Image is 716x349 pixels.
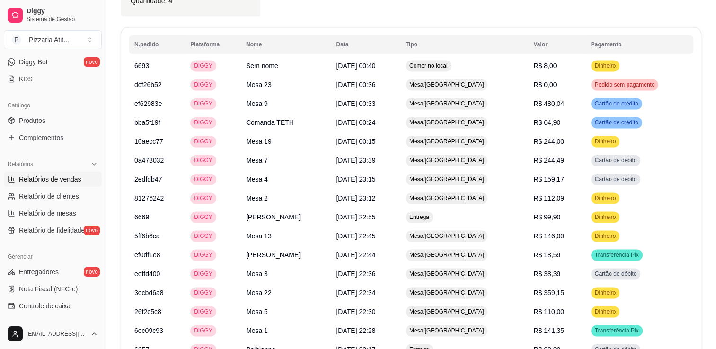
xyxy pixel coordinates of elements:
span: DIGGY [192,100,214,107]
span: R$ 244,00 [533,138,564,145]
span: dcf26b52 [134,81,162,88]
a: Relatório de mesas [4,206,102,221]
span: Cartão de débito [593,270,639,278]
span: 3ecbd6a8 [134,289,164,297]
span: Complementos [19,133,63,142]
span: Diggy [27,7,98,16]
td: Mesa 7 [240,151,330,170]
span: DIGGY [192,175,214,183]
span: Sistema de Gestão [27,16,98,23]
span: Entregadores [19,267,59,277]
span: R$ 244,49 [533,157,564,164]
span: R$ 18,59 [533,251,560,259]
a: Relatório de clientes [4,189,102,204]
span: R$ 99,90 [533,213,560,221]
span: Produtos [19,116,45,125]
span: Mesa/[GEOGRAPHIC_DATA] [407,81,486,88]
span: Dinheiro [593,138,618,145]
span: Cartão de débito [593,157,639,164]
a: KDS [4,71,102,87]
span: Dinheiro [593,289,618,297]
span: R$ 110,00 [533,308,564,315]
a: Diggy Botnovo [4,54,102,70]
span: Relatórios [8,160,33,168]
span: Dinheiro [593,213,618,221]
span: DIGGY [192,119,214,126]
span: Dinheiro [593,308,618,315]
span: Mesa/[GEOGRAPHIC_DATA] [407,232,486,240]
span: DIGGY [192,270,214,278]
div: Pizzaria Atit ... [29,35,69,44]
span: Cartão de débito [593,175,639,183]
td: Mesa 5 [240,302,330,321]
span: Cartão de crédito [593,119,640,126]
a: Entregadoresnovo [4,264,102,279]
span: R$ 146,00 [533,232,564,240]
td: Mesa 22 [240,283,330,302]
span: DIGGY [192,327,214,334]
a: Controle de caixa [4,298,102,314]
span: Mesa/[GEOGRAPHIC_DATA] [407,138,486,145]
span: Pedido sem pagamento [593,81,657,88]
span: [DATE] 22:36 [336,270,375,278]
span: Relatório de mesas [19,209,76,218]
span: 81276242 [134,194,164,202]
th: Pagamento [585,35,693,54]
td: Mesa 23 [240,75,330,94]
span: DIGGY [192,138,214,145]
span: Mesa/[GEOGRAPHIC_DATA] [407,251,486,259]
span: [DATE] 22:45 [336,232,375,240]
td: Mesa 2 [240,189,330,208]
span: Transferência Pix [593,251,641,259]
span: bba5f19f [134,119,160,126]
span: [DATE] 00:24 [336,119,375,126]
span: Cartão de crédito [593,100,640,107]
span: [DATE] 22:55 [336,213,375,221]
span: 26f2c5c8 [134,308,161,315]
span: R$ 8,00 [533,62,557,70]
span: R$ 359,15 [533,289,564,297]
span: 5ff6b6ca [134,232,159,240]
span: 6ec09c93 [134,327,163,334]
th: Plataforma [185,35,240,54]
th: N.pedido [129,35,185,54]
th: Data [330,35,400,54]
span: Mesa/[GEOGRAPHIC_DATA] [407,175,486,183]
th: Tipo [400,35,528,54]
span: 6693 [134,62,149,70]
span: Dinheiro [593,232,618,240]
span: Mesa/[GEOGRAPHIC_DATA] [407,270,486,278]
span: P [12,35,21,44]
span: Mesa/[GEOGRAPHIC_DATA] [407,100,486,107]
span: DIGGY [192,81,214,88]
td: Comanda TETH [240,113,330,132]
span: [DATE] 23:39 [336,157,375,164]
span: DIGGY [192,213,214,221]
span: R$ 159,17 [533,175,564,183]
span: [DATE] 23:15 [336,175,375,183]
span: Comer no local [407,62,450,70]
span: Relatórios de vendas [19,174,81,184]
span: [DATE] 22:34 [336,289,375,297]
td: Mesa 4 [240,170,330,189]
span: Entrega [407,213,431,221]
span: [DATE] 00:15 [336,138,375,145]
a: Nota Fiscal (NFC-e) [4,281,102,297]
span: Controle de fiado [19,318,70,328]
span: DIGGY [192,289,214,297]
span: DIGGY [192,251,214,259]
span: Mesa/[GEOGRAPHIC_DATA] [407,157,486,164]
a: Produtos [4,113,102,128]
button: Select a team [4,30,102,49]
span: Controle de caixa [19,301,71,311]
span: Relatório de clientes [19,192,79,201]
span: DIGGY [192,157,214,164]
span: [DATE] 22:28 [336,327,375,334]
span: Transferência Pix [593,327,641,334]
td: Sem nome [240,56,330,75]
span: [DATE] 00:33 [336,100,375,107]
a: Controle de fiado [4,315,102,331]
span: DIGGY [192,232,214,240]
th: Nome [240,35,330,54]
span: eeffd400 [134,270,160,278]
